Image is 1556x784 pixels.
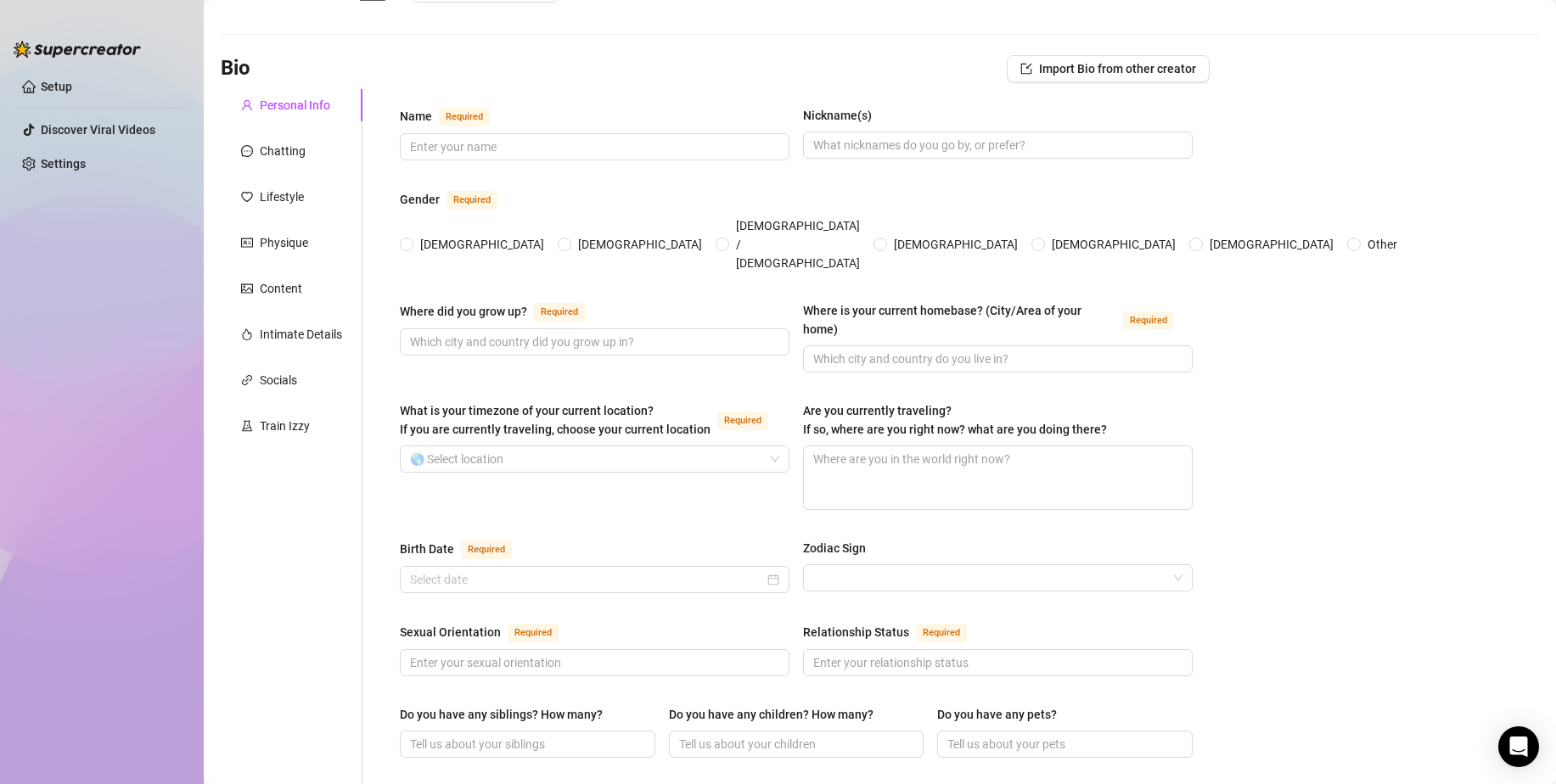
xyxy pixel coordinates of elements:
div: Do you have any children? How many? [669,705,873,724]
label: Do you have any siblings? How many? [400,705,615,724]
span: [DEMOGRAPHIC_DATA] [413,235,551,254]
input: Where did you grow up? [410,333,776,351]
span: Are you currently traveling? If so, where are you right now? what are you doing there? [803,404,1107,436]
input: Do you have any pets? [947,735,1179,753]
div: Open Intercom Messenger [1498,726,1539,767]
div: Intimate Details [260,325,342,344]
span: [DEMOGRAPHIC_DATA] [1045,235,1182,254]
div: Chatting [260,142,306,160]
div: Socials [260,371,297,389]
button: Import Bio from other creator [1007,55,1210,82]
div: Personal Info [260,96,330,115]
div: Zodiac Sign [803,539,866,557]
span: picture [241,283,253,294]
div: Content [260,279,302,298]
span: [DEMOGRAPHIC_DATA] / [DEMOGRAPHIC_DATA] [729,216,867,272]
label: Where is your current homebase? (City/Area of your home) [803,301,1193,339]
a: Settings [41,157,86,171]
span: [DEMOGRAPHIC_DATA] [887,235,1025,254]
label: Gender [400,189,516,210]
label: Do you have any children? How many? [669,705,885,724]
h3: Bio [221,55,250,82]
span: Required [534,303,585,322]
label: Name [400,106,508,126]
input: Nickname(s) [813,136,1179,154]
div: Physique [260,233,308,252]
input: Where is your current homebase? (City/Area of your home) [813,350,1179,368]
span: Import Bio from other creator [1039,62,1196,76]
div: Gender [400,190,440,209]
span: link [241,374,253,386]
a: Setup [41,80,72,93]
label: Where did you grow up? [400,301,604,322]
span: Required [447,191,497,210]
a: Discover Viral Videos [41,123,155,137]
div: Do you have any pets? [937,705,1057,724]
span: fire [241,328,253,340]
span: user [241,99,253,111]
div: Relationship Status [803,623,909,641]
span: import [1020,63,1032,75]
label: Sexual Orientation [400,622,577,642]
div: Sexual Orientation [400,623,501,641]
input: Sexual Orientation [410,653,776,672]
input: Do you have any siblings? How many? [410,735,642,753]
span: experiment [241,420,253,432]
span: [DEMOGRAPHIC_DATA] [1203,235,1340,254]
span: message [241,145,253,157]
span: Required [461,540,512,559]
span: idcard [241,237,253,249]
label: Nickname(s) [803,106,884,125]
span: Required [1123,311,1174,330]
span: [DEMOGRAPHIC_DATA] [571,235,709,254]
input: Relationship Status [813,653,1179,672]
label: Zodiac Sign [803,539,878,557]
div: Train Izzy [260,417,310,435]
div: Lifestyle [260,188,304,206]
input: Name [410,137,776,156]
div: Nickname(s) [803,106,872,125]
span: What is your timezone of your current location? If you are currently traveling, choose your curre... [400,404,711,436]
div: Birth Date [400,540,454,558]
span: Required [717,412,768,430]
span: Other [1361,235,1404,254]
input: Do you have any children? How many? [679,735,911,753]
div: Where did you grow up? [400,302,527,321]
label: Do you have any pets? [937,705,1069,724]
label: Birth Date [400,539,531,559]
img: logo-BBDzfeDw.svg [14,41,141,58]
div: Do you have any siblings? How many? [400,705,603,724]
span: heart [241,191,253,203]
span: Required [508,624,559,642]
input: Birth Date [410,570,764,589]
span: Required [916,624,967,642]
label: Relationship Status [803,622,986,642]
div: Name [400,107,432,126]
div: Where is your current homebase? (City/Area of your home) [803,301,1116,339]
span: Required [439,108,490,126]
